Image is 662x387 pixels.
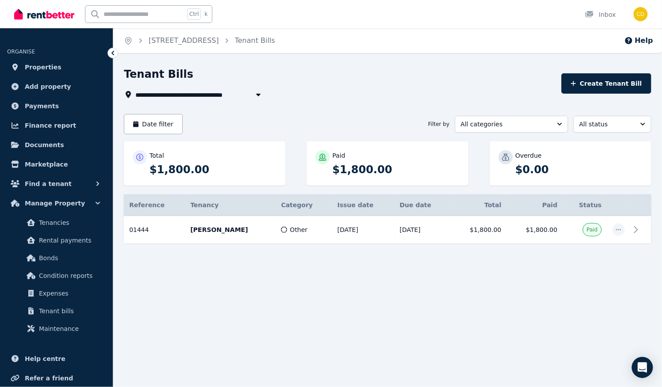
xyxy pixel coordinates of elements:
[428,121,450,128] span: Filter by
[7,175,106,193] button: Find a tenant
[25,178,72,189] span: Find a tenant
[587,226,598,233] span: Paid
[204,11,208,18] span: k
[124,67,193,81] h1: Tenant Bills
[455,116,568,133] button: All categories
[25,120,76,131] span: Finance report
[516,151,542,160] p: Overdue
[187,8,201,20] span: Ctrl
[332,194,395,216] th: Issue date
[507,216,563,244] td: $1,800.00
[11,231,102,249] a: Rental payments
[451,216,507,244] td: $1,800.00
[7,117,106,134] a: Finance report
[332,151,345,160] p: Paid
[7,369,106,387] a: Refer a friend
[150,163,277,177] p: $1,800.00
[632,357,653,378] div: Open Intercom Messenger
[113,28,286,53] nav: Breadcrumb
[7,58,106,76] a: Properties
[634,7,648,21] img: Rentals Team
[332,216,395,244] td: [DATE]
[190,225,270,234] p: [PERSON_NAME]
[11,320,102,338] a: Maintenance
[507,194,563,216] th: Paid
[573,116,651,133] button: All status
[585,10,616,19] div: Inbox
[7,78,106,95] a: Add property
[39,288,99,299] span: Expenses
[451,194,507,216] th: Total
[235,36,275,45] a: Tenant Bills
[624,35,653,46] button: Help
[25,373,73,383] span: Refer a friend
[185,194,276,216] th: Tenancy
[563,194,607,216] th: Status
[7,350,106,368] a: Help centre
[11,285,102,302] a: Expenses
[562,73,651,94] button: Create Tenant Bill
[129,201,165,209] span: Reference
[7,49,35,55] span: ORGANISE
[150,151,164,160] p: Total
[11,267,102,285] a: Condition reports
[129,226,149,233] span: 01444
[25,140,64,150] span: Documents
[579,120,633,129] span: All status
[39,323,99,334] span: Maintenance
[7,156,106,173] a: Marketplace
[7,136,106,154] a: Documents
[25,353,65,364] span: Help centre
[461,120,550,129] span: All categories
[25,159,68,170] span: Marketplace
[25,62,62,72] span: Properties
[124,114,183,134] button: Date filter
[25,81,71,92] span: Add property
[14,8,74,21] img: RentBetter
[39,235,99,246] span: Rental payments
[149,36,219,45] a: [STREET_ADDRESS]
[394,216,450,244] td: [DATE]
[516,163,643,177] p: $0.00
[25,198,85,209] span: Manage Property
[11,302,102,320] a: Tenant bills
[394,194,450,216] th: Due date
[276,194,332,216] th: Category
[11,214,102,231] a: Tenancies
[332,163,459,177] p: $1,800.00
[25,101,59,111] span: Payments
[39,253,99,263] span: Bonds
[7,97,106,115] a: Payments
[7,194,106,212] button: Manage Property
[39,270,99,281] span: Condition reports
[290,225,308,234] span: Other
[39,217,99,228] span: Tenancies
[39,306,99,316] span: Tenant bills
[11,249,102,267] a: Bonds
